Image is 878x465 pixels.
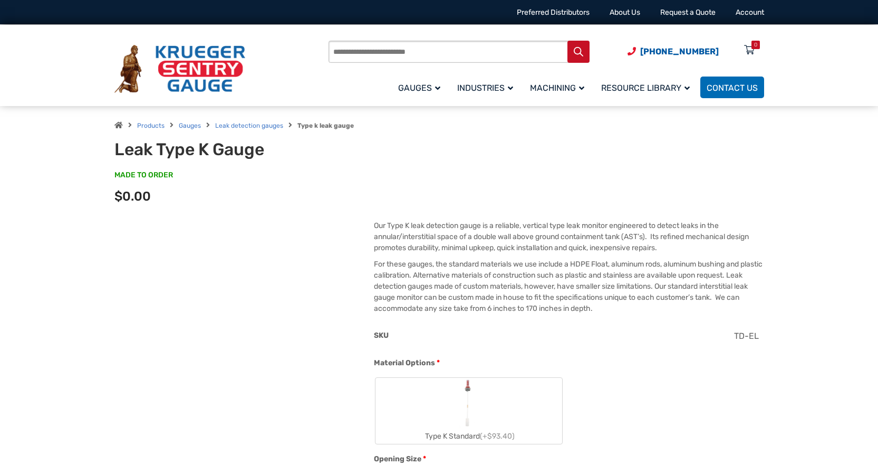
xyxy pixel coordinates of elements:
strong: Type k leak gauge [297,122,354,129]
span: Contact Us [707,83,758,93]
span: $0.00 [114,189,151,204]
a: Products [137,122,165,129]
span: Opening Size [374,454,421,463]
span: TD-EL [734,331,759,341]
div: Type K Standard [375,429,562,444]
span: Industries [457,83,513,93]
a: Machining [524,75,595,100]
label: Type K Standard [375,378,562,444]
a: Gauges [179,122,201,129]
abbr: required [423,453,426,464]
span: Resource Library [601,83,690,93]
p: Our Type K leak detection gauge is a reliable, vertical type leak monitor engineered to detect le... [374,220,764,253]
a: About Us [610,8,640,17]
a: Phone Number (920) 434-8860 [628,45,719,58]
a: Industries [451,75,524,100]
a: Request a Quote [660,8,716,17]
img: Leak Detection Gauge [458,378,479,429]
a: Contact Us [700,77,764,98]
h1: Leak Type K Gauge [114,139,374,159]
a: Preferred Distributors [517,8,590,17]
a: Gauges [392,75,451,100]
span: MADE TO ORDER [114,170,173,181]
div: 0 [754,41,757,49]
a: Account [736,8,764,17]
span: Gauges [398,83,440,93]
a: Resource Library [595,75,700,100]
p: For these gauges, the standard materials we use include a HDPE Float, aluminum rods, aluminum bus... [374,259,764,314]
a: Leak detection gauges [215,122,283,129]
span: Material Options [374,358,435,367]
abbr: required [437,357,440,368]
span: Machining [530,83,584,93]
img: Krueger Sentry Gauge [114,45,245,93]
span: (+$93.40) [480,432,515,441]
span: SKU [374,331,389,340]
span: [PHONE_NUMBER] [640,46,719,56]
